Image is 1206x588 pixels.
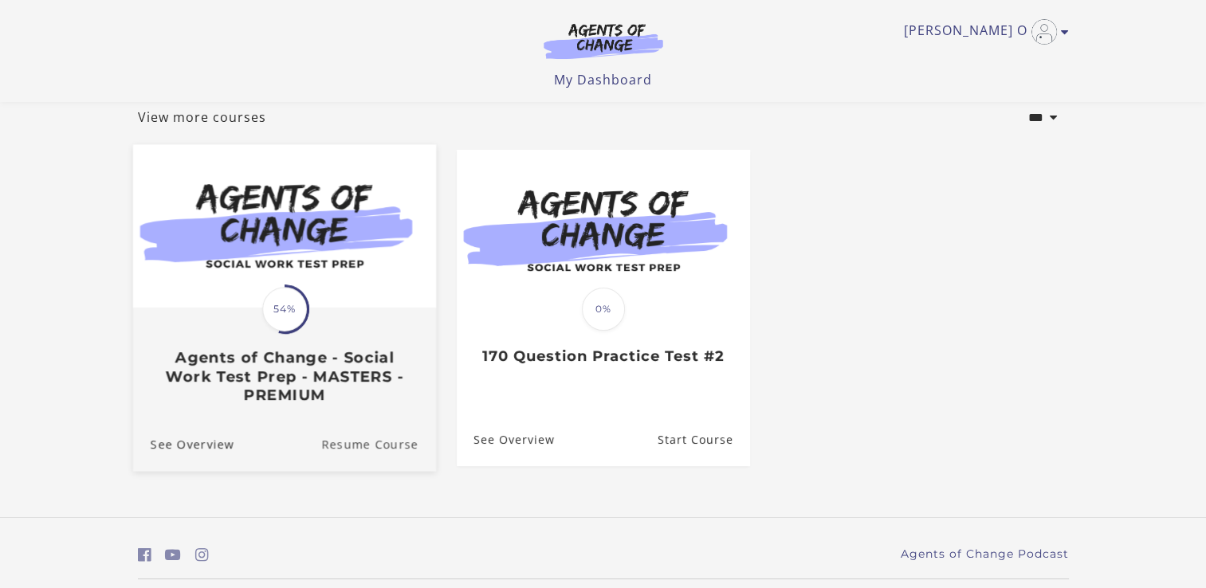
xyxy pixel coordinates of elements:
[138,108,266,127] a: View more courses
[132,417,234,471] a: Agents of Change - Social Work Test Prep - MASTERS - PREMIUM: See Overview
[473,347,733,366] h3: 170 Question Practice Test #2
[195,543,209,566] a: https://www.instagram.com/agentsofchangeprep/ (Open in a new window)
[582,288,625,331] span: 0%
[165,547,181,563] i: https://www.youtube.com/c/AgentsofChangeTestPrepbyMeaganMitchell (Open in a new window)
[321,417,436,471] a: Agents of Change - Social Work Test Prep - MASTERS - PREMIUM: Resume Course
[138,547,151,563] i: https://www.facebook.com/groups/aswbtestprep (Open in a new window)
[262,287,307,331] span: 54%
[657,414,749,466] a: 170 Question Practice Test #2: Resume Course
[195,547,209,563] i: https://www.instagram.com/agentsofchangeprep/ (Open in a new window)
[457,414,555,466] a: 170 Question Practice Test #2: See Overview
[150,349,418,405] h3: Agents of Change - Social Work Test Prep - MASTERS - PREMIUM
[165,543,181,566] a: https://www.youtube.com/c/AgentsofChangeTestPrepbyMeaganMitchell (Open in a new window)
[901,546,1069,563] a: Agents of Change Podcast
[138,543,151,566] a: https://www.facebook.com/groups/aswbtestprep (Open in a new window)
[527,22,680,59] img: Agents of Change Logo
[554,71,652,88] a: My Dashboard
[904,19,1061,45] a: Toggle menu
